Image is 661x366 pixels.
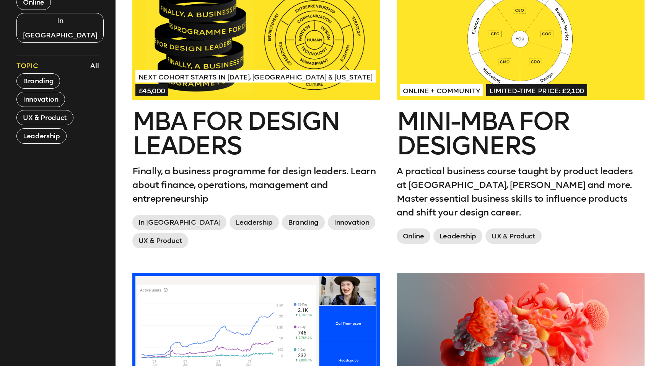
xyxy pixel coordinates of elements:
[16,13,104,43] button: In [GEOGRAPHIC_DATA]
[16,110,73,125] button: UX & Product
[132,164,380,206] p: Finally, a business programme for design leaders. Learn about finance, operations, management and...
[132,215,227,230] span: In [GEOGRAPHIC_DATA]
[132,233,189,248] span: UX & Product
[135,70,376,83] span: Next Cohort Starts in [DATE], [GEOGRAPHIC_DATA] & [US_STATE]
[230,215,278,230] span: Leadership
[397,228,430,244] span: Online
[328,215,375,230] span: Innovation
[485,228,542,244] span: UX & Product
[16,128,66,144] button: Leadership
[397,164,645,219] p: A practical business course taught by product leaders at [GEOGRAPHIC_DATA], [PERSON_NAME] and mor...
[132,109,380,158] h2: MBA for Design Leaders
[282,215,325,230] span: Branding
[433,228,482,244] span: Leadership
[16,61,38,70] span: Topic
[135,84,169,96] span: £45,000
[400,84,484,96] span: Online + Community
[397,109,645,158] h2: Mini-MBA for Designers
[88,59,101,72] button: All
[16,73,60,89] button: Branding
[16,92,65,107] button: Innovation
[486,84,587,96] span: Limited-time price: £2,100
